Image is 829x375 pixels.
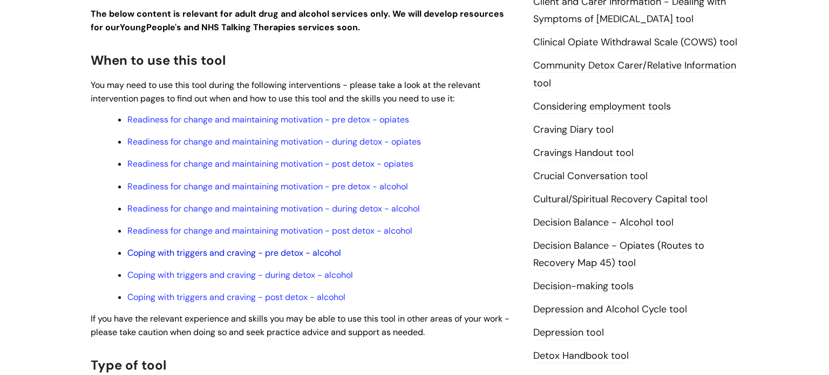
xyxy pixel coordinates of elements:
[91,52,226,69] span: When to use this tool
[533,303,687,317] a: Depression and Alcohol Cycle tool
[533,349,629,363] a: Detox Handbook tool
[127,269,353,281] a: Coping with triggers and craving - during detox - alcohol
[533,59,736,90] a: Community Detox Carer/Relative Information tool
[533,123,614,137] a: Craving Diary tool
[127,114,409,125] a: Readiness for change and maintaining motivation - pre detox - opiates
[91,357,166,373] span: Type of tool
[533,239,704,270] a: Decision Balance - Opiates (Routes to Recovery Map 45) tool
[533,146,634,160] a: Cravings Handout tool
[533,216,674,230] a: Decision Balance - Alcohol tool
[127,181,408,192] a: Readiness for change and maintaining motivation - pre detox - alcohol
[91,313,509,338] span: If you have the relevant experience and skills you may be able to use this tool in other areas of...
[533,193,708,207] a: Cultural/Spiritual Recovery Capital tool
[127,225,412,236] a: Readiness for change and maintaining motivation - post detox - alcohol
[533,36,737,50] a: Clinical Opiate Withdrawal Scale (COWS) tool
[91,8,504,33] strong: The below content is relevant for adult drug and alcohol services only. We will develop resources...
[533,326,604,340] a: Depression tool
[127,136,421,147] a: Readiness for change and maintaining motivation - during detox - opiates
[146,22,181,33] strong: People's
[533,279,634,294] a: Decision-making tools
[533,100,671,114] a: Considering employment tools
[127,291,345,303] a: Coping with triggers and craving - post detox - alcohol
[127,158,413,169] a: Readiness for change and maintaining motivation - post detox - opiates
[91,79,480,104] span: You may need to use this tool during the following interventions - please take a look at the rele...
[127,203,420,214] a: Readiness for change and maintaining motivation - during detox - alcohol
[120,22,184,33] strong: Young
[127,247,341,258] a: Coping with triggers and craving - pre detox - alcohol
[533,169,648,183] a: Crucial Conversation tool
